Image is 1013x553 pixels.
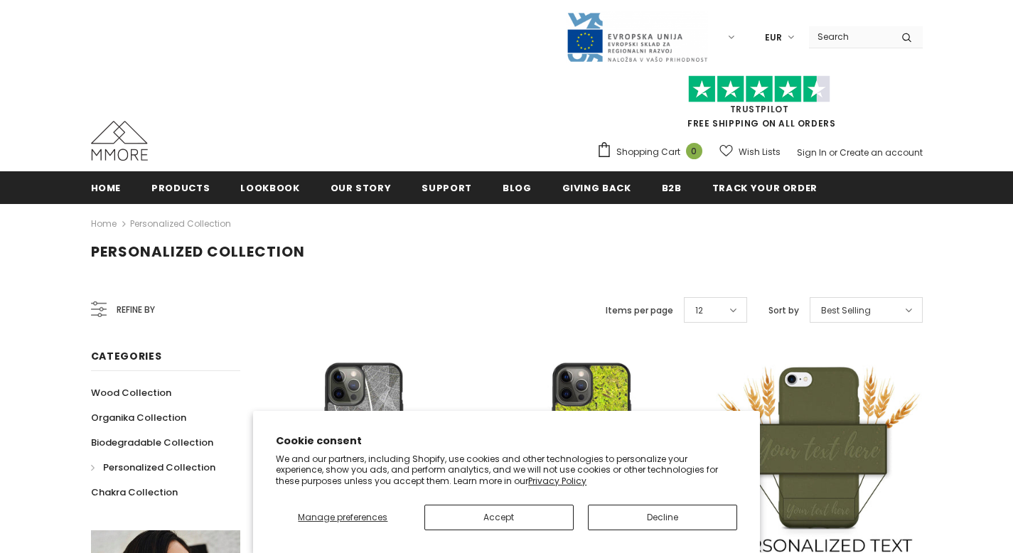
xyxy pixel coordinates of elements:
span: Wood Collection [91,386,171,399]
span: Best Selling [821,304,871,318]
a: Create an account [840,146,923,159]
span: Shopping Cart [616,145,680,159]
span: Products [151,181,210,195]
span: Categories [91,349,162,363]
input: Search Site [809,26,891,47]
a: Our Story [331,171,392,203]
a: Javni Razpis [566,31,708,43]
span: Home [91,181,122,195]
a: Home [91,215,117,232]
button: Manage preferences [276,505,409,530]
a: Wish Lists [719,139,781,164]
button: Decline [588,505,737,530]
a: Sign In [797,146,827,159]
a: Personalized Collection [130,218,231,230]
span: B2B [662,181,682,195]
a: Personalized Collection [91,455,215,480]
span: Personalized Collection [91,242,305,262]
a: B2B [662,171,682,203]
a: Chakra Collection [91,480,178,505]
span: 12 [695,304,703,318]
button: Accept [424,505,574,530]
span: Blog [503,181,532,195]
span: FREE SHIPPING ON ALL ORDERS [596,82,923,129]
span: Chakra Collection [91,485,178,499]
span: Giving back [562,181,631,195]
a: Products [151,171,210,203]
a: Trustpilot [730,103,789,115]
span: Biodegradable Collection [91,436,213,449]
span: Refine by [117,302,155,318]
h2: Cookie consent [276,434,737,449]
label: Sort by [768,304,799,318]
span: Personalized Collection [103,461,215,474]
span: Track your order [712,181,818,195]
span: 0 [686,143,702,159]
label: Items per page [606,304,673,318]
a: Blog [503,171,532,203]
span: Manage preferences [298,511,387,523]
a: Home [91,171,122,203]
span: or [829,146,837,159]
p: We and our partners, including Shopify, use cookies and other technologies to personalize your ex... [276,453,737,487]
a: Biodegradable Collection [91,430,213,455]
a: Giving back [562,171,631,203]
a: Track your order [712,171,818,203]
img: Trust Pilot Stars [688,75,830,103]
span: Wish Lists [739,145,781,159]
span: Our Story [331,181,392,195]
a: Organika Collection [91,405,186,430]
span: EUR [765,31,782,45]
span: Organika Collection [91,411,186,424]
a: Lookbook [240,171,299,203]
a: support [422,171,472,203]
a: Shopping Cart 0 [596,141,709,163]
a: Privacy Policy [528,475,586,487]
a: Wood Collection [91,380,171,405]
img: MMORE Cases [91,121,148,161]
img: Javni Razpis [566,11,708,63]
span: Lookbook [240,181,299,195]
span: support [422,181,472,195]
